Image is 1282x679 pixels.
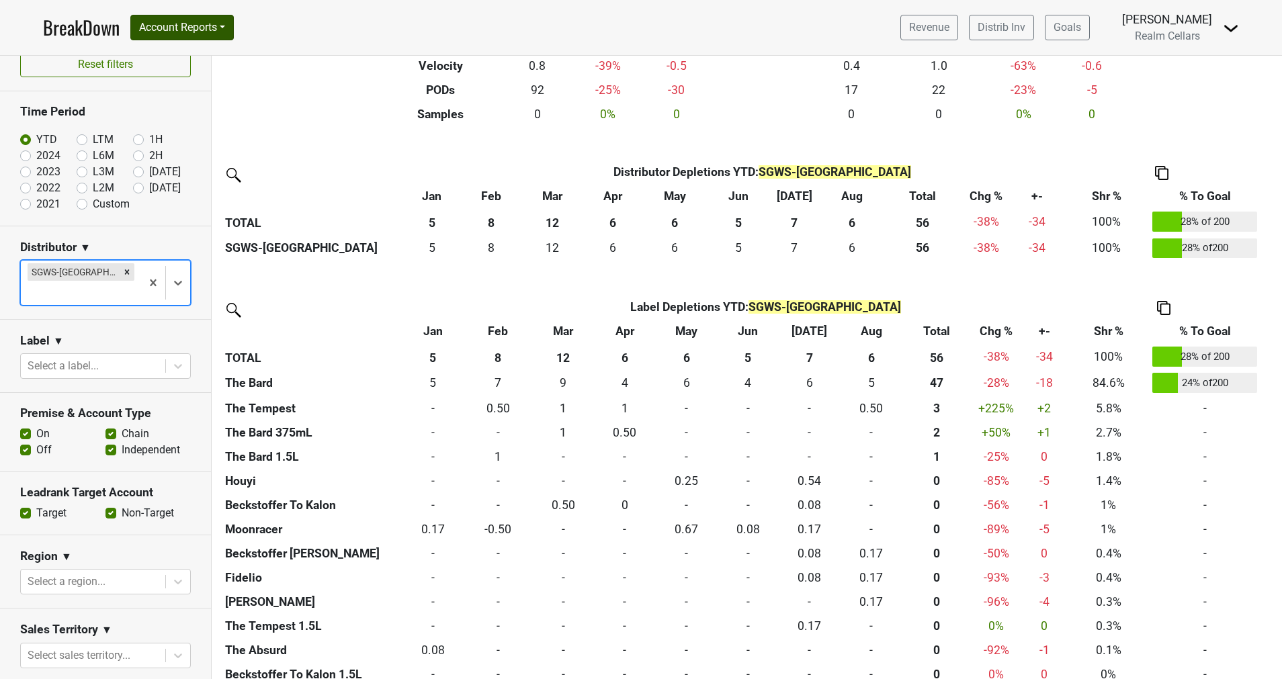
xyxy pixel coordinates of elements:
td: 0 [717,469,779,493]
div: 6 [587,239,638,257]
td: 1.8% [1068,445,1150,469]
div: - [536,472,591,490]
th: May: activate to sort column ascending [656,319,718,343]
div: 7 [467,374,529,392]
td: 9.333 [532,370,594,397]
td: 0 [594,469,656,493]
td: 0 [656,396,718,420]
button: Account Reports [130,15,234,40]
th: 5 [402,343,464,370]
th: 8 [462,208,521,235]
td: 1 [532,420,594,445]
th: The Bard 375mL [222,420,402,445]
th: 56 [902,343,971,370]
td: 0 [656,420,718,445]
div: - [405,400,460,417]
th: Aug: activate to sort column ascending [841,319,902,343]
td: 0 [895,102,982,126]
th: Apr: activate to sort column ascending [594,319,656,343]
td: 100% [1063,208,1149,235]
td: 0 [841,517,902,541]
th: 5 [402,208,461,235]
div: 56 [887,239,958,257]
button: Reset filters [20,52,191,77]
label: Off [36,442,52,458]
th: Moonracer [222,517,402,541]
h3: Sales Territory [20,623,98,637]
td: 0.542 [779,469,841,493]
div: - [467,424,529,441]
td: 0.5 [464,396,532,420]
span: Realm Cellars [1135,30,1200,42]
td: 0 [532,517,594,541]
td: 0 [808,102,895,126]
div: -1 [1025,496,1065,514]
td: 0.083 [717,517,779,541]
th: Label Depletions YTD : [464,295,1068,319]
label: L3M [93,164,114,180]
h3: Region [20,549,58,563]
label: 2022 [36,180,60,196]
td: -56 % [972,493,1021,517]
td: 1.4% [1068,469,1150,493]
div: 0.08 [782,496,837,514]
td: 0.5 [594,420,656,445]
th: 0.581 [902,517,971,541]
div: 0.50 [536,496,591,514]
th: PODs [374,78,508,102]
div: - [843,448,898,465]
span: ▼ [53,333,64,349]
label: [DATE] [149,180,181,196]
td: 0 [1064,102,1119,126]
th: &nbsp;: activate to sort column ascending [222,319,402,343]
th: Chg %: activate to sort column ascending [961,184,1011,208]
th: Mar: activate to sort column ascending [532,319,594,343]
td: 0.25 [656,469,718,493]
th: Shr %: activate to sort column ascending [1063,184,1149,208]
td: 0 [594,493,656,517]
div: -34 [1015,239,1060,257]
div: 0.54 [782,472,837,490]
span: -38% [974,215,999,228]
td: -38 % [961,235,1011,262]
th: Jun: activate to sort column ascending [708,184,769,208]
div: - [843,424,898,441]
img: filter [222,298,243,320]
th: 6 [656,343,718,370]
td: 5.8% [1068,396,1150,420]
div: 5 [712,239,765,257]
th: 7 [779,343,841,370]
th: Chg %: activate to sort column ascending [972,319,1021,343]
td: 0 [402,396,464,420]
a: Goals [1045,15,1090,40]
td: 0 [594,445,656,469]
th: 6 [584,208,641,235]
div: - [782,448,837,465]
td: 0 [717,445,779,469]
div: - [597,448,652,465]
div: 12 [524,239,581,257]
td: 0 [649,102,704,126]
td: 1% [1068,517,1150,541]
th: Jul: activate to sort column ascending [779,319,841,343]
div: - [405,496,460,514]
td: 0 [717,396,779,420]
label: [DATE] [149,164,181,180]
div: 3 [905,400,968,417]
th: Jan: activate to sort column ascending [402,184,461,208]
td: 0 [656,445,718,469]
div: - [405,448,460,465]
div: - [720,448,775,465]
div: - [720,424,775,441]
span: ▼ [61,549,72,565]
div: 6 [823,239,880,257]
img: filter [222,163,243,185]
label: 2H [149,148,163,164]
div: 47 [905,374,968,392]
td: 0.166 [402,517,464,541]
th: 1.500 [902,420,971,445]
img: Copy to clipboard [1155,166,1168,180]
th: 0.583 [902,493,971,517]
td: 8.415 [462,235,521,262]
label: Chain [122,426,149,442]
